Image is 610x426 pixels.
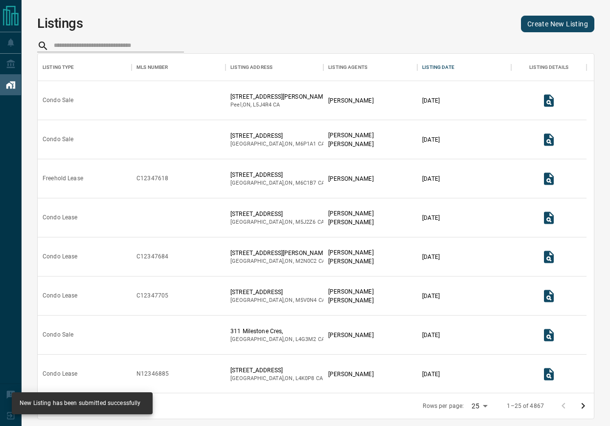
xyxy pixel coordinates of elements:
[136,54,168,81] div: MLS Number
[230,101,328,109] p: Peel , ON , CA
[230,297,325,304] p: [GEOGRAPHIC_DATA] , ON , CA
[328,140,373,149] p: [PERSON_NAME]
[539,208,559,228] button: View Listing Details
[539,286,559,306] button: View Listing Details
[136,253,168,261] div: C12347684
[230,375,323,383] p: [GEOGRAPHIC_DATA] , ON , CA
[230,366,323,375] p: [STREET_ADDRESS]
[328,218,373,227] p: [PERSON_NAME]
[511,54,587,81] div: Listing Details
[43,292,77,300] div: Condo Lease
[295,297,317,303] span: m5v0n4
[43,331,73,339] div: Condo Sale
[422,96,440,105] p: [DATE]
[20,395,141,411] div: New Listing has been submitted successfully
[230,336,325,343] p: [GEOGRAPHIC_DATA] , ON , CA
[417,54,511,81] div: Listing Date
[328,174,373,183] p: [PERSON_NAME]
[136,174,168,183] div: C12347618
[422,135,440,144] p: [DATE]
[507,402,544,410] p: 1–25 of 4867
[328,257,373,266] p: [PERSON_NAME]
[136,370,169,378] div: N12346885
[468,399,491,413] div: 25
[43,253,77,261] div: Condo Lease
[230,218,324,226] p: [GEOGRAPHIC_DATA] , ON , CA
[328,248,373,257] p: [PERSON_NAME]
[230,92,328,101] p: [STREET_ADDRESS][PERSON_NAME]
[521,16,594,32] a: Create New Listing
[539,91,559,110] button: View Listing Details
[43,174,83,183] div: Freehold Lease
[37,16,83,31] h1: Listings
[295,258,317,264] span: m2n0c2
[230,327,325,336] p: 311 Milestone Cres,
[422,174,440,183] p: [DATE]
[328,131,373,140] p: [PERSON_NAME]
[328,54,367,81] div: Listing Agents
[328,296,373,305] p: [PERSON_NAME]
[136,292,168,300] div: C12347705
[43,96,73,105] div: Condo Sale
[295,375,315,382] span: l4k0p8
[539,325,559,345] button: View Listing Details
[422,292,440,300] p: [DATE]
[295,336,316,342] span: l4g3m2
[529,54,568,81] div: Listing Details
[328,287,373,296] p: [PERSON_NAME]
[539,364,559,384] button: View Listing Details
[423,402,464,410] p: Rows per page:
[230,249,328,257] p: [STREET_ADDRESS][PERSON_NAME]
[230,131,325,140] p: [STREET_ADDRESS]
[230,288,325,297] p: [STREET_ADDRESS]
[422,54,454,81] div: Listing Date
[295,141,316,147] span: m6p1a1
[295,180,316,186] span: m6c1b7
[539,130,559,149] button: View Listing Details
[230,257,328,265] p: [GEOGRAPHIC_DATA] , ON , CA
[328,331,373,340] p: [PERSON_NAME]
[328,370,373,379] p: [PERSON_NAME]
[323,54,417,81] div: Listing Agents
[422,213,440,222] p: [DATE]
[253,102,271,108] span: l5j4r4
[422,253,440,261] p: [DATE]
[328,209,373,218] p: [PERSON_NAME]
[422,370,440,379] p: [DATE]
[539,247,559,267] button: View Listing Details
[295,219,316,225] span: m5j2z6
[230,140,325,148] p: [GEOGRAPHIC_DATA] , ON , CA
[539,169,559,189] button: View Listing Details
[230,179,325,187] p: [GEOGRAPHIC_DATA] , ON , CA
[230,170,325,179] p: [STREET_ADDRESS]
[328,96,373,105] p: [PERSON_NAME]
[230,54,272,81] div: Listing Address
[43,54,74,81] div: Listing Type
[43,370,77,378] div: Condo Lease
[230,210,324,218] p: [STREET_ADDRESS]
[43,135,73,144] div: Condo Sale
[422,331,440,340] p: [DATE]
[573,396,593,416] button: Go to next page
[38,54,132,81] div: Listing Type
[132,54,226,81] div: MLS Number
[43,213,77,222] div: Condo Lease
[226,54,323,81] div: Listing Address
